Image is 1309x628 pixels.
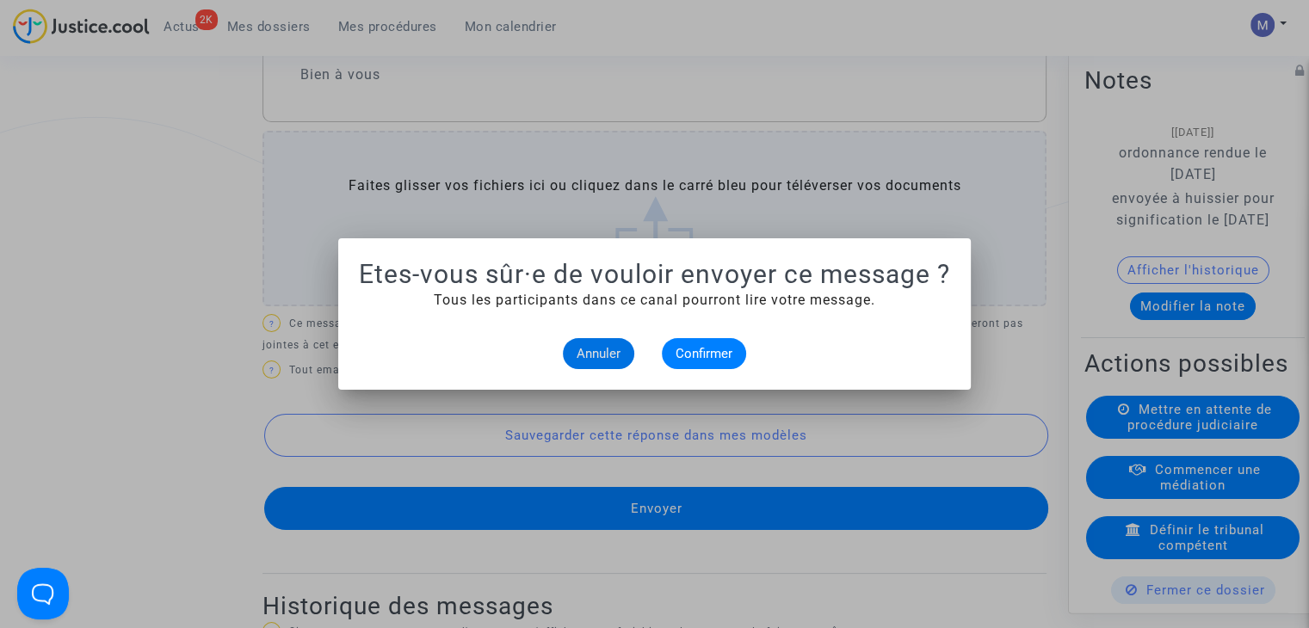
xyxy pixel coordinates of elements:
[359,259,950,290] h1: Etes-vous sûr·e de vouloir envoyer ce message ?
[662,338,746,369] button: Confirmer
[17,568,69,619] iframe: Help Scout Beacon - Open
[434,292,875,308] span: Tous les participants dans ce canal pourront lire votre message.
[676,346,732,361] span: Confirmer
[577,346,621,361] span: Annuler
[563,338,634,369] button: Annuler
